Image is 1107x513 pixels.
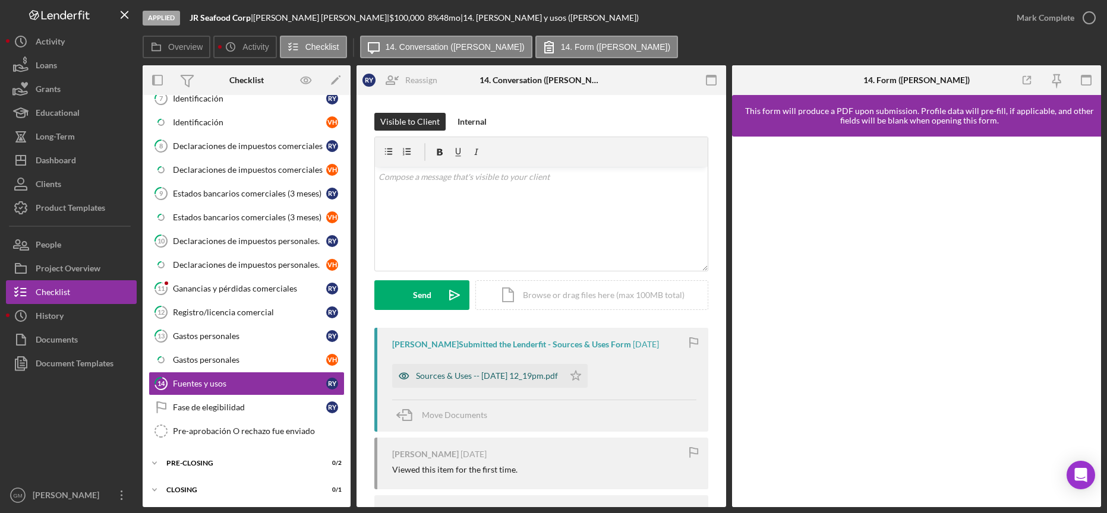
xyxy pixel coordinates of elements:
button: RYReassign [357,68,449,92]
tspan: 8 [159,142,163,150]
a: Declaraciones de impuestos comercialesVH [149,158,345,182]
div: V H [326,211,338,223]
a: 11Ganancias y pérdidas comercialesRY [149,277,345,300]
a: 7IdentificaciónRY [149,87,345,110]
div: Declaraciones de impuestos comerciales [173,141,326,151]
time: 2025-08-15 16:19 [633,340,659,349]
div: Mark Complete [1017,6,1074,30]
div: R Y [326,401,338,413]
div: Identificación [173,94,326,103]
div: R Y [326,378,338,389]
button: 14. Conversation ([PERSON_NAME]) [360,36,532,58]
div: Gastos personales [173,331,326,341]
a: 14Fuentes y usosRY [149,372,345,395]
label: 14. Conversation ([PERSON_NAME]) [386,42,525,52]
button: Sources & Uses -- [DATE] 12_19pm.pdf [392,364,588,388]
a: IdentificaciónVH [149,110,345,134]
time: 2025-07-23 15:05 [461,449,487,459]
button: Checklist [280,36,347,58]
a: 12Registro/licencia comercialRY [149,300,345,324]
label: Overview [168,42,203,52]
div: Checklist [229,75,264,85]
text: GM [13,492,22,499]
button: Mark Complete [1005,6,1101,30]
div: R Y [326,188,338,199]
div: [PERSON_NAME] [30,483,107,510]
a: 10Declaraciones de impuestos personales.RY [149,229,345,253]
a: 13Gastos personalesRY [149,324,345,348]
a: 8Declaraciones de impuestos comercialesRY [149,134,345,158]
label: Checklist [305,42,339,52]
tspan: 14 [157,379,165,387]
iframe: Lenderfit form [744,148,1091,495]
a: Estados bancarios comerciales (3 meses)VH [149,205,345,229]
div: R Y [326,306,338,318]
tspan: 10 [157,237,165,245]
div: Closing [166,486,312,493]
div: Visible to Client [380,113,440,131]
a: 9Estados bancarios comerciales (3 meses)RY [149,182,345,205]
label: 14. Form ([PERSON_NAME]) [561,42,670,52]
div: [PERSON_NAME] Submitted the Lenderfit - Sources & Uses Form [392,340,631,349]
div: V H [326,116,338,128]
button: Visible to Client [374,113,446,131]
div: Estados bancarios comerciales (3 meses) [173,213,326,222]
div: Declaraciones de impuestos personales. [173,260,326,270]
div: V H [326,259,338,271]
span: Move Documents [422,410,487,420]
tspan: 11 [157,284,165,292]
button: Send [374,280,469,310]
button: 14. Form ([PERSON_NAME]) [535,36,678,58]
button: Document Templates [6,351,137,375]
label: Activity [242,42,269,52]
div: This form will produce a PDF upon submission. Profile data will pre-fill, if applicable, and othe... [738,106,1102,125]
div: R Y [362,74,376,87]
div: Identificación [173,118,326,127]
button: Documents [6,328,137,351]
tspan: 9 [159,189,163,197]
div: Ganancias y pérdidas comerciales [173,284,326,293]
span: $100,000 [389,12,424,23]
b: JR Seafood Corp [190,12,251,23]
div: Declaraciones de impuestos personales. [173,236,326,246]
a: Declaraciones de impuestos personales.VH [149,253,345,277]
div: Viewed this item for the first time. [392,465,518,474]
div: R Y [326,140,338,152]
div: Reassign [405,68,437,92]
div: Declaraciones de impuestos comerciales [173,165,326,175]
div: Fase de elegibilidad [173,403,326,412]
div: Estados bancarios comerciales (3 meses) [173,189,326,198]
div: Documents [36,328,78,354]
tspan: 13 [157,332,165,340]
div: R Y [326,93,338,104]
div: R Y [326,330,338,342]
div: R Y [326,283,338,294]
